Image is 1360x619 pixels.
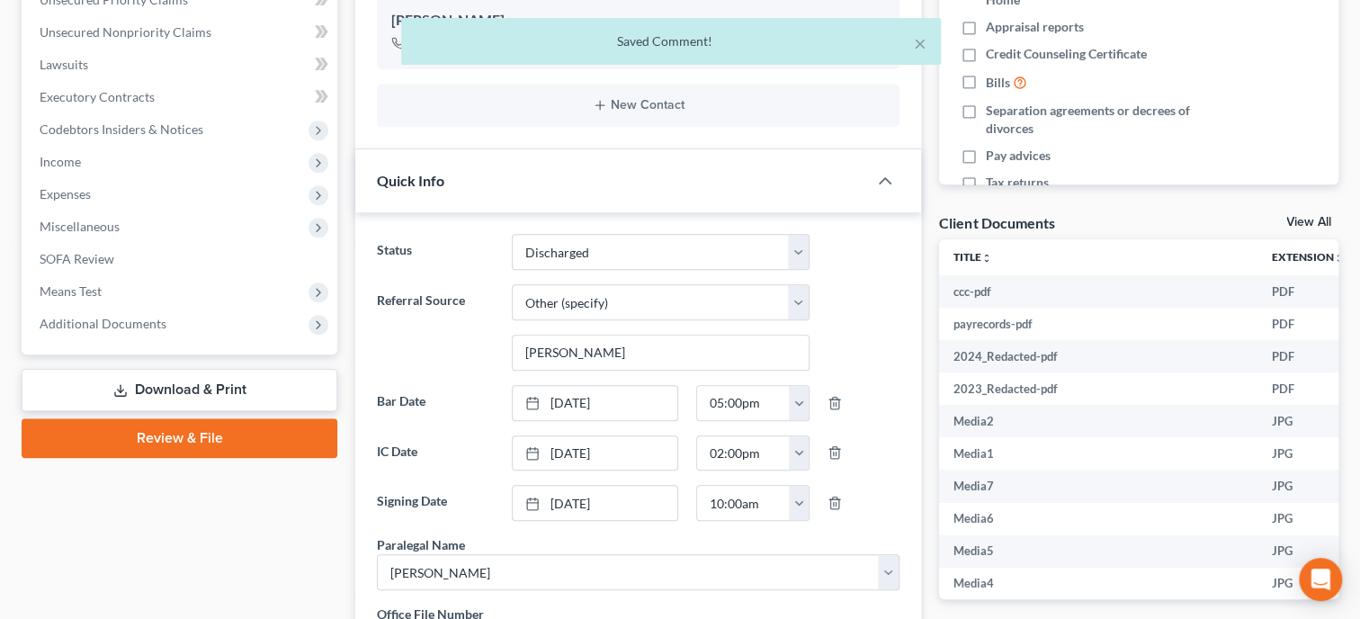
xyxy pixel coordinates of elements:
[368,385,503,421] label: Bar Date
[25,243,337,275] a: SOFA Review
[1257,372,1359,405] td: PDF
[22,418,337,458] a: Review & File
[368,234,503,270] label: Status
[513,336,809,370] input: Other Referral Source
[368,485,503,521] label: Signing Date
[939,503,1257,535] td: Media6
[377,172,444,189] span: Quick Info
[513,486,677,520] a: [DATE]
[22,369,337,411] a: Download & Print
[513,386,677,420] a: [DATE]
[697,486,790,520] input: -- : --
[1272,250,1345,264] a: Extensionunfold_more
[1257,308,1359,340] td: PDF
[416,32,926,50] div: Saved Comment!
[1257,275,1359,308] td: PDF
[40,251,114,266] span: SOFA Review
[40,154,81,169] span: Income
[1257,535,1359,568] td: JPG
[986,147,1051,165] span: Pay advices
[1286,216,1331,229] a: View All
[981,253,992,264] i: unfold_more
[1257,503,1359,535] td: JPG
[40,89,155,104] span: Executory Contracts
[939,275,1257,308] td: ccc-pdf
[986,74,1010,92] span: Bills
[391,98,885,112] button: New Contact
[40,316,166,331] span: Additional Documents
[368,284,503,371] label: Referral Source
[513,436,677,471] a: [DATE]
[914,32,926,54] button: ×
[25,16,337,49] a: Unsecured Nonpriority Claims
[368,435,503,471] label: IC Date
[939,308,1257,340] td: payrecords-pdf
[939,535,1257,568] td: Media5
[697,386,790,420] input: -- : --
[986,102,1223,138] span: Separation agreements or decrees of divorces
[939,405,1257,437] td: Media2
[939,372,1257,405] td: 2023_Redacted-pdf
[40,121,203,137] span: Codebtors Insiders & Notices
[40,219,120,234] span: Miscellaneous
[939,470,1257,502] td: Media7
[1257,405,1359,437] td: JPG
[1257,437,1359,470] td: JPG
[1257,470,1359,502] td: JPG
[986,174,1049,192] span: Tax returns
[1299,558,1342,601] div: Open Intercom Messenger
[1257,568,1359,600] td: JPG
[953,250,992,264] a: Titleunfold_more
[377,535,465,554] div: Paralegal Name
[40,186,91,202] span: Expenses
[391,10,885,31] div: [PERSON_NAME]
[1334,253,1345,264] i: unfold_more
[939,568,1257,600] td: Media4
[40,283,102,299] span: Means Test
[25,81,337,113] a: Executory Contracts
[697,436,790,471] input: -- : --
[1257,340,1359,372] td: PDF
[939,340,1257,372] td: 2024_Redacted-pdf
[939,213,1054,232] div: Client Documents
[939,437,1257,470] td: Media1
